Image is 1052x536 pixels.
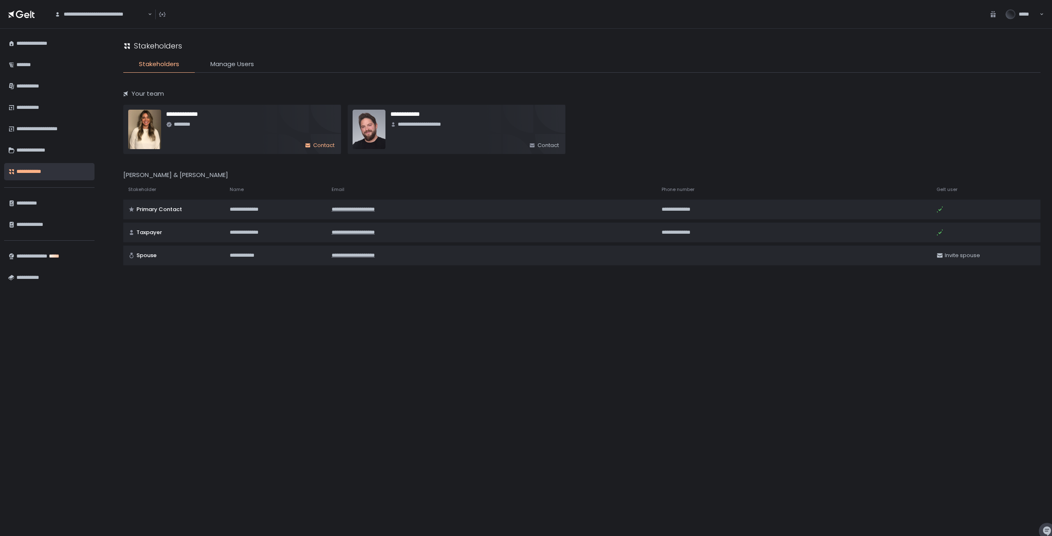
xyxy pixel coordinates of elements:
[49,6,152,23] div: Search for option
[945,252,980,259] span: Invite spouse
[210,60,254,69] span: Manage Users
[937,186,957,193] span: Gelt user
[128,186,156,193] span: Stakeholder
[139,60,179,69] span: Stakeholders
[662,186,694,193] span: Phone number
[136,252,157,259] span: Spouse
[136,229,162,236] span: Taxpayer
[230,186,244,193] span: Name
[123,170,228,179] span: [PERSON_NAME] & [PERSON_NAME]
[332,186,344,193] span: Email
[131,89,164,99] span: Your team
[134,40,182,51] h1: Stakeholders
[136,206,182,213] span: Primary Contact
